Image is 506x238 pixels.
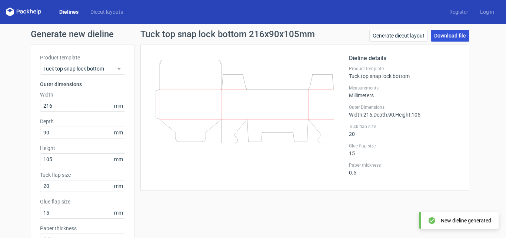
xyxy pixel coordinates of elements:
[443,8,474,16] a: Register
[31,30,475,39] h1: Generate new dieline
[349,85,460,91] label: Measurements
[112,180,125,192] span: mm
[349,104,460,110] label: Outer Dimensions
[112,207,125,218] span: mm
[349,66,460,79] div: Tuck top snap lock bottom
[40,81,125,88] h3: Outer dimensions
[40,144,125,152] label: Height
[40,118,125,125] label: Depth
[349,124,460,130] label: Tuck flap size
[474,8,500,16] a: Log in
[349,124,460,137] div: 20
[349,143,460,156] div: 15
[394,112,420,118] span: , Height : 105
[43,65,116,72] span: Tuck top snap lock bottom
[441,217,491,224] div: New dieline generated
[349,66,460,72] label: Product template
[112,127,125,138] span: mm
[372,112,394,118] span: , Depth : 90
[112,154,125,165] span: mm
[40,54,125,61] label: Product template
[431,30,469,42] a: Download file
[349,54,460,63] h2: Dieline details
[112,100,125,111] span: mm
[40,91,125,98] label: Width
[349,85,460,98] div: Millimeters
[40,198,125,205] label: Glue flap size
[40,171,125,179] label: Tuck flap size
[349,162,460,176] div: 0.5
[349,143,460,149] label: Glue flap size
[53,8,84,16] a: Dielines
[369,30,428,42] a: Generate diecut layout
[140,30,315,39] h1: Tuck top snap lock bottom 216x90x105mm
[84,8,129,16] a: Diecut layouts
[40,225,125,232] label: Paper thickness
[349,162,460,168] label: Paper thickness
[349,112,372,118] span: Width : 216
